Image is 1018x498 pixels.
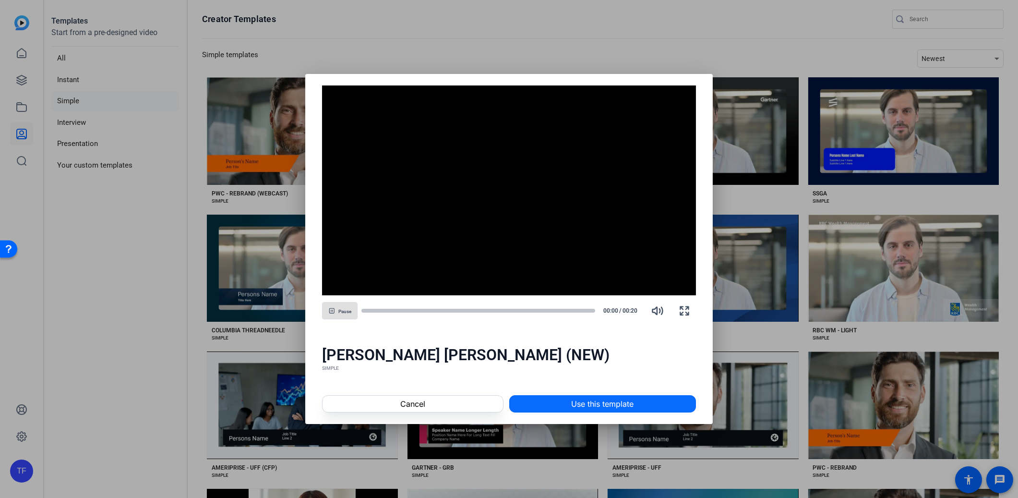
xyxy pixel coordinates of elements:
button: Cancel [322,395,503,413]
span: 00:00 [599,306,619,315]
div: [PERSON_NAME] [PERSON_NAME] (NEW) [322,345,696,364]
span: 00:20 [623,306,642,315]
span: Pause [338,309,351,315]
button: Mute [646,299,669,322]
span: Cancel [400,398,425,410]
div: / [599,306,642,315]
div: Video Player [322,85,696,296]
span: Use this template [571,398,634,410]
button: Fullscreen [673,299,696,322]
button: Pause [322,302,358,319]
button: Use this template [509,395,696,413]
div: SIMPLE [322,364,696,372]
